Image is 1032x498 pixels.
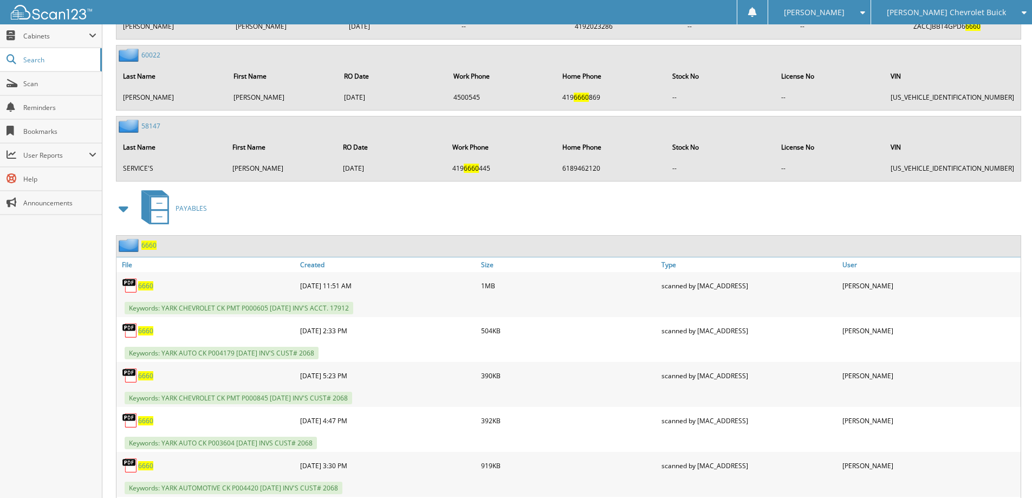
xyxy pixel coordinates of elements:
td: 6189462120 [557,159,666,177]
div: [DATE] 2:33 PM [297,320,478,341]
th: First Name [228,65,337,87]
td: [PERSON_NAME] [118,17,229,35]
td: [PERSON_NAME] [227,159,336,177]
div: scanned by [MAC_ADDRESS] [659,275,840,296]
img: scan123-logo-white.svg [11,5,92,20]
img: PDF.png [122,322,138,339]
a: 6660 [138,371,153,380]
span: [PERSON_NAME] Chevrolet Buick [887,9,1006,16]
span: User Reports [23,151,89,160]
span: Keywords: YARK AUTOMOTIVE CK P004420 [DATE] INV'S CUST# 2068 [125,482,342,494]
img: PDF.png [122,457,138,474]
td: [US_VEHICLE_IDENTIFICATION_NUMBER] [885,159,1020,177]
span: Search [23,55,95,64]
span: 6660 [464,164,479,173]
td: 4500545 [448,88,556,106]
td: -- [795,17,906,35]
td: 419 445 [447,159,556,177]
div: [PERSON_NAME] [840,275,1021,296]
a: 6660 [138,326,153,335]
img: PDF.png [122,412,138,429]
div: 504KB [478,320,659,341]
span: Announcements [23,198,96,208]
th: License No [776,65,884,87]
div: [DATE] 5:23 PM [297,365,478,386]
a: 60022 [141,50,160,60]
div: scanned by [MAC_ADDRESS] [659,410,840,431]
div: [DATE] 3:30 PM [297,455,478,476]
img: folder2.png [119,238,141,252]
td: [DATE] [339,88,446,106]
td: -- [667,88,775,106]
a: 6660 [138,281,153,290]
td: [PERSON_NAME] [230,17,342,35]
a: Size [478,257,659,272]
td: [PERSON_NAME] [118,88,227,106]
a: File [116,257,297,272]
th: VIN [885,65,1020,87]
a: User [840,257,1021,272]
td: -- [456,17,568,35]
td: -- [667,159,775,177]
a: Type [659,257,840,272]
td: -- [776,159,884,177]
td: [DATE] [337,159,446,177]
div: [PERSON_NAME] [840,455,1021,476]
span: Help [23,174,96,184]
iframe: Chat Widget [978,446,1032,498]
div: [DATE] 11:51 AM [297,275,478,296]
td: -- [682,17,794,35]
th: RO Date [337,136,446,158]
th: Home Phone [557,136,666,158]
div: [DATE] 4:47 PM [297,410,478,431]
img: folder2.png [119,48,141,62]
span: [PERSON_NAME] [784,9,845,16]
a: Created [297,257,478,272]
td: 419 869 [557,88,666,106]
span: 6660 [965,22,981,31]
th: Stock No [667,136,775,158]
th: Last Name [118,136,226,158]
div: [PERSON_NAME] [840,365,1021,386]
div: scanned by [MAC_ADDRESS] [659,365,840,386]
td: [DATE] [343,17,455,35]
span: Bookmarks [23,127,96,136]
td: [US_VEHICLE_IDENTIFICATION_NUMBER] [885,88,1020,106]
td: -- [776,88,884,106]
td: [PERSON_NAME] [228,88,337,106]
a: PAYABLES [135,187,207,230]
a: 58147 [141,121,160,131]
th: VIN [885,136,1020,158]
img: PDF.png [122,367,138,384]
div: 1MB [478,275,659,296]
div: scanned by [MAC_ADDRESS] [659,320,840,341]
th: RO Date [339,65,446,87]
th: Home Phone [557,65,666,87]
th: First Name [227,136,336,158]
a: 6660 [138,461,153,470]
span: Cabinets [23,31,89,41]
th: Work Phone [448,65,556,87]
a: 6660 [141,241,157,250]
th: License No [776,136,884,158]
div: 390KB [478,365,659,386]
a: 6660 [138,416,153,425]
span: Keywords: YARK CHEVROLET CK PMT P000845 [DATE] INV'S CUST# 2068 [125,392,352,404]
div: 919KB [478,455,659,476]
span: Scan [23,79,96,88]
td: 4192023286 [569,17,681,35]
div: [PERSON_NAME] [840,410,1021,431]
div: 392KB [478,410,659,431]
span: Reminders [23,103,96,112]
span: 6660 [574,93,589,102]
img: folder2.png [119,119,141,133]
td: SERVICE'S [118,159,226,177]
th: Stock No [667,65,775,87]
span: PAYABLES [176,204,207,213]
